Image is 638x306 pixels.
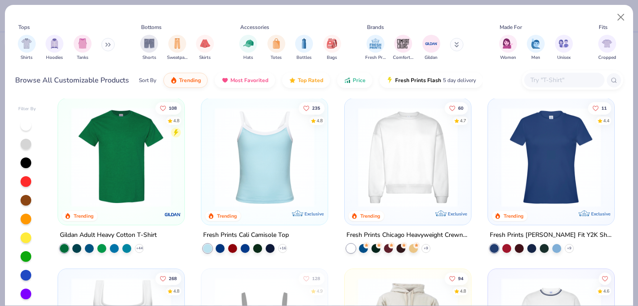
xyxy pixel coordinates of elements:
div: 4.9 [317,288,323,294]
div: filter for Gildan [422,35,440,61]
div: filter for Skirts [196,35,214,61]
div: filter for Hats [239,35,257,61]
span: Exclusive [304,211,324,217]
button: filter button [196,35,214,61]
span: Tanks [77,54,88,61]
div: filter for Totes [267,35,285,61]
span: Exclusive [591,211,610,217]
button: Fresh Prints Flash5 day delivery [379,73,483,88]
span: Fresh Prints Flash [395,77,441,84]
span: Gildan [425,54,438,61]
img: Shirts Image [21,38,32,49]
div: Browse All Customizable Products [15,75,129,86]
span: 235 [312,106,320,110]
div: filter for Comfort Colors [393,35,413,61]
span: 128 [312,276,320,281]
button: filter button [323,35,341,61]
img: Bags Image [327,38,337,49]
span: Unisex [557,54,571,61]
div: Brands [367,23,384,31]
div: Made For [500,23,522,31]
img: 1358499d-a160-429c-9f1e-ad7a3dc244c9 [354,108,462,207]
button: Top Rated [282,73,330,88]
div: 4.7 [460,117,466,124]
span: 11 [601,106,607,110]
span: Comfort Colors [393,54,413,61]
span: Hats [243,54,253,61]
div: filter for Hoodies [46,35,63,61]
img: db319196-8705-402d-8b46-62aaa07ed94f [67,108,175,207]
div: Fresh Prints Cali Camisole Top [203,230,289,241]
div: 4.6 [603,288,609,294]
img: Shorts Image [144,38,154,49]
img: trending.gif [170,77,177,84]
span: Hoodies [46,54,63,61]
div: Tops [18,23,30,31]
button: filter button [499,35,517,61]
span: Trending [179,77,201,84]
span: + 16 [279,246,286,251]
div: filter for Bottles [295,35,313,61]
span: Totes [271,54,282,61]
span: Women [500,54,516,61]
button: filter button [295,35,313,61]
img: Bottles Image [299,38,309,49]
span: Exclusive [448,211,467,217]
button: filter button [239,35,257,61]
button: filter button [46,35,63,61]
span: 108 [169,106,177,110]
button: filter button [140,35,158,61]
span: + 44 [136,246,143,251]
span: + 9 [424,246,428,251]
button: filter button [393,35,413,61]
button: filter button [267,35,285,61]
span: Bags [327,54,337,61]
span: + 9 [567,246,571,251]
img: a25d9891-da96-49f3-a35e-76288174bf3a [210,108,319,207]
span: Cropped [598,54,616,61]
button: filter button [74,35,92,61]
div: Filter By [18,106,36,112]
div: Fits [599,23,608,31]
div: 4.4 [603,117,609,124]
div: filter for Unisex [555,35,573,61]
div: Fresh Prints [PERSON_NAME] Fit Y2K Shirt [490,230,613,241]
img: Comfort Colors Image [396,37,410,50]
button: Trending [163,73,208,88]
div: 4.8 [173,288,179,294]
div: 4.8 [460,288,466,294]
button: filter button [527,35,545,61]
button: Like [599,272,611,285]
button: Like [445,272,468,285]
span: Top Rated [298,77,323,84]
div: Gildan Adult Heavy Cotton T-Shirt [60,230,157,241]
img: Fresh Prints Image [369,37,382,50]
button: filter button [18,35,36,61]
div: filter for Cropped [598,35,616,61]
div: filter for Tanks [74,35,92,61]
div: 4.8 [173,117,179,124]
span: Fresh Prints [365,54,386,61]
span: 268 [169,276,177,281]
img: Skirts Image [200,38,210,49]
div: filter for Shirts [18,35,36,61]
img: Sweatpants Image [172,38,182,49]
span: 60 [458,106,463,110]
div: Sort By [139,76,156,84]
button: Like [299,102,325,114]
img: Unisex Image [559,38,569,49]
button: filter button [365,35,386,61]
img: most_fav.gif [221,77,229,84]
img: Totes Image [271,38,281,49]
button: Price [337,73,372,88]
img: Men Image [531,38,541,49]
span: Shorts [142,54,156,61]
span: Skirts [199,54,211,61]
img: TopRated.gif [289,77,296,84]
button: filter button [167,35,188,61]
span: Most Favorited [230,77,268,84]
div: filter for Bags [323,35,341,61]
button: Like [299,272,325,285]
input: Try "T-Shirt" [530,75,598,85]
div: Bottoms [141,23,162,31]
